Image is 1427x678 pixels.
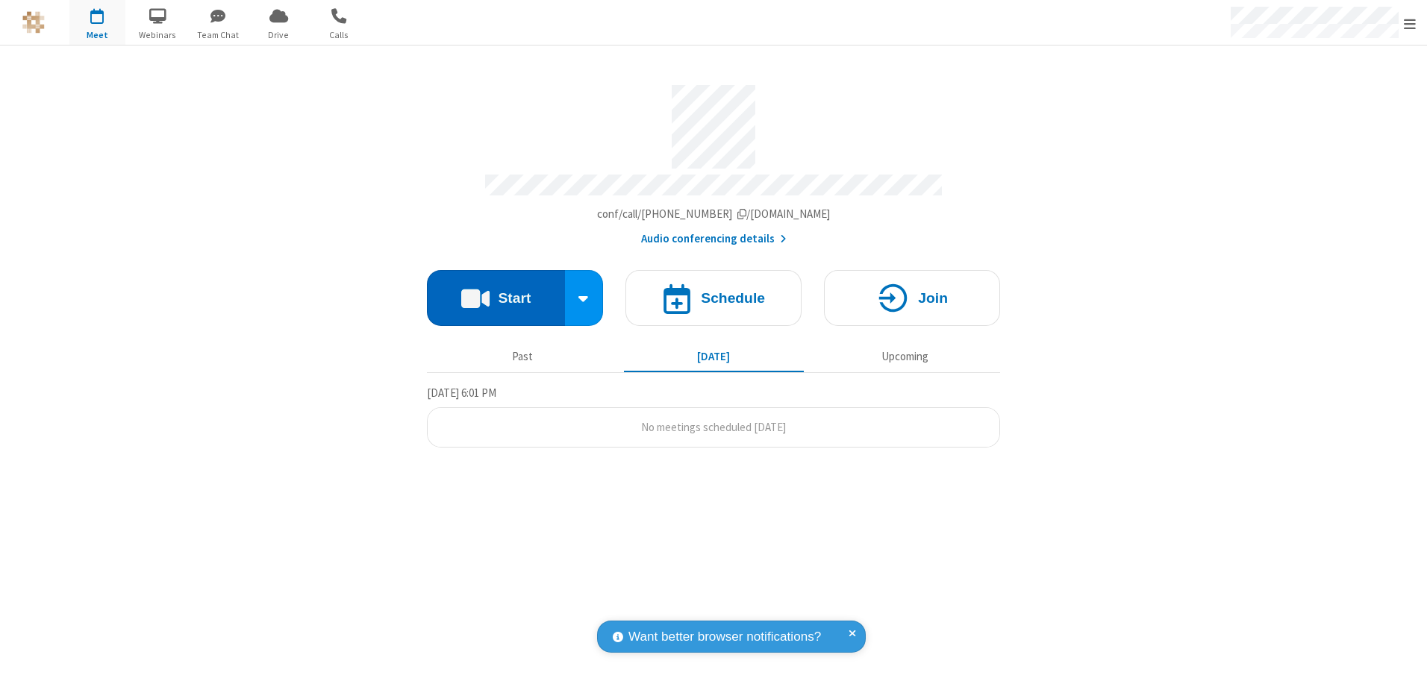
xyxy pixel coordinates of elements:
span: Copy my meeting room link [597,207,831,221]
section: Account details [427,74,1000,248]
button: Start [427,270,565,326]
h4: Join [918,291,948,305]
span: No meetings scheduled [DATE] [641,420,786,434]
div: Start conference options [565,270,604,326]
span: Calls [311,28,367,42]
span: Team Chat [190,28,246,42]
button: Upcoming [815,342,995,371]
img: QA Selenium DO NOT DELETE OR CHANGE [22,11,45,34]
button: Join [824,270,1000,326]
button: [DATE] [624,342,804,371]
span: Meet [69,28,125,42]
section: Today's Meetings [427,384,1000,448]
button: Schedule [625,270,802,326]
span: Want better browser notifications? [628,627,821,647]
span: Webinars [130,28,186,42]
h4: Start [498,291,531,305]
button: Past [433,342,613,371]
button: Copy my meeting room linkCopy my meeting room link [597,206,831,223]
button: Audio conferencing details [641,230,787,248]
span: Drive [251,28,307,42]
h4: Schedule [701,291,765,305]
span: [DATE] 6:01 PM [427,386,496,400]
